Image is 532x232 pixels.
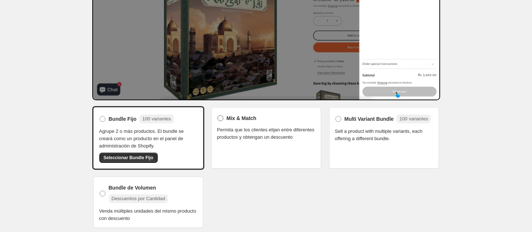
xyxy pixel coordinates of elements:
[99,207,197,222] span: Venda múltiples unidades del mismo producto con descuento
[217,126,315,141] span: Permita que los clientes elijan entre diferentes productos y obtengan un descuento
[109,115,137,123] span: Bundle Fijo
[99,128,197,150] span: Agrupe 2 o más productos. El bundle se creará como un producto en el panel de administración de S...
[399,116,428,121] span: 100 variantes
[104,155,153,161] span: Seleccionar Bundle Fijo
[109,184,156,191] span: Bundle de Volumen
[112,196,165,201] span: Descuentos por Cantidad
[99,153,158,163] button: Seleccionar Bundle Fijo
[335,128,433,142] span: Sell a product with multiple variants, each offering a different bundle.
[142,116,171,121] span: 100 variantes
[227,115,257,122] span: Mix & Match
[345,115,394,123] span: Multi Variant Bundle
